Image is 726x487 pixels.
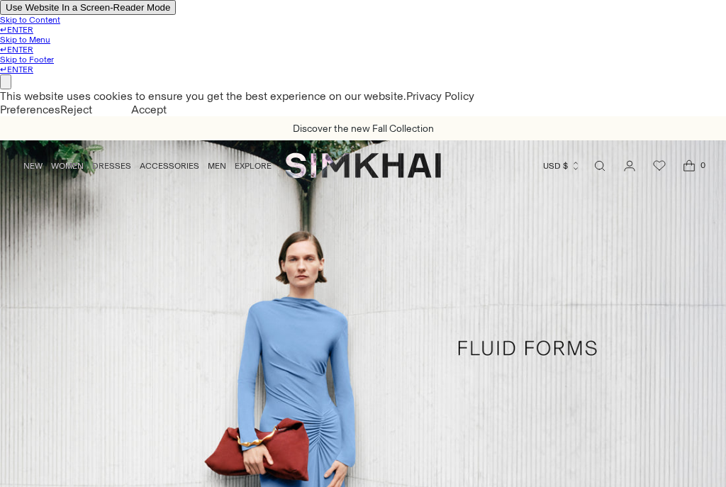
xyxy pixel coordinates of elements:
a: Wishlist [645,152,674,180]
a: Open search modal [586,152,614,180]
span: 0 [696,159,709,172]
a: SIMKHAI [285,152,441,179]
a: EXPLORE [235,150,272,181]
a: Discover the new Fall Collection [293,123,434,135]
button: USD $ [543,150,581,181]
a: Open cart modal [675,152,703,180]
button: Accept [92,103,206,116]
a: WOMEN [51,150,84,181]
a: Privacy Policy (opens in a new tab) [406,89,474,103]
a: ACCESSORIES [140,150,199,181]
a: NEW [23,150,43,181]
a: MEN [208,150,226,181]
a: DRESSES [92,150,131,181]
button: Reject [60,103,92,116]
a: Go to the account page [615,152,644,180]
